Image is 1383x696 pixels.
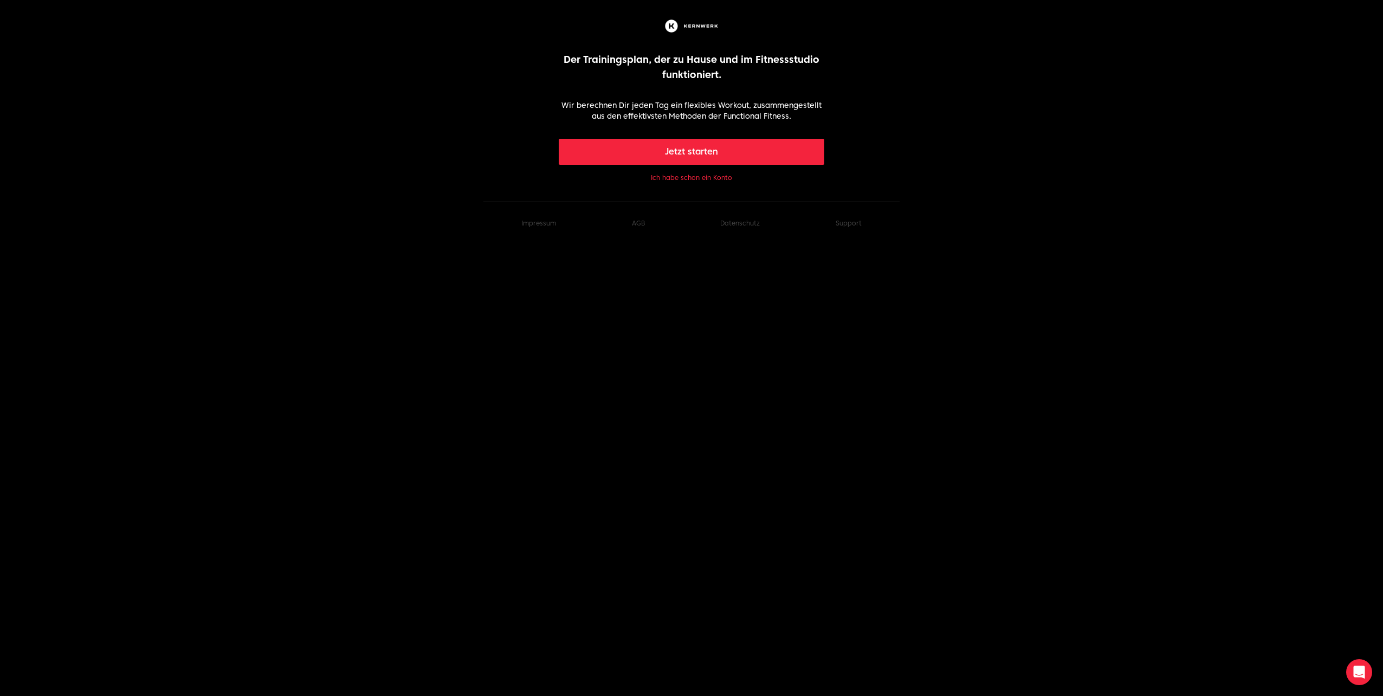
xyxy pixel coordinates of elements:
div: Open Intercom Messenger [1346,659,1372,685]
a: Datenschutz [720,219,760,227]
a: AGB [632,219,645,227]
img: Kernwerk® [663,17,720,35]
p: Wir berechnen Dir jeden Tag ein flexibles Workout, zusammengestellt aus den effektivsten Methoden... [559,100,825,121]
button: Support [836,219,862,228]
a: Impressum [521,219,556,227]
button: Jetzt starten [559,139,825,165]
p: Der Trainingsplan, der zu Hause und im Fitnessstudio funktioniert. [559,52,825,82]
button: Ich habe schon ein Konto [651,173,732,182]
